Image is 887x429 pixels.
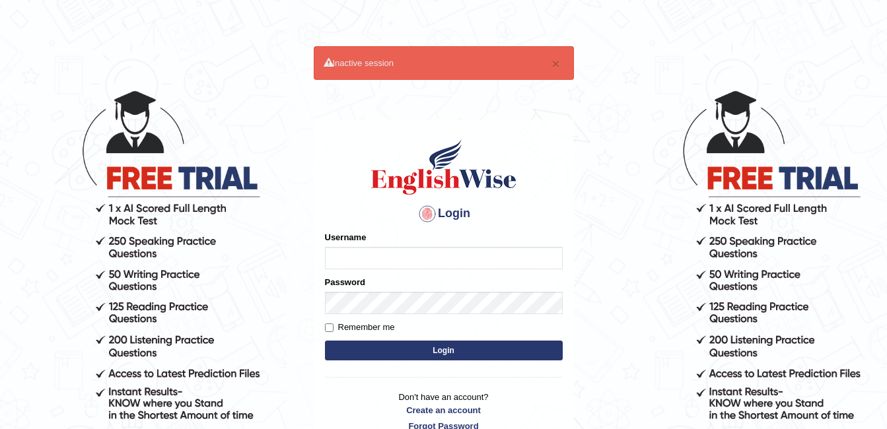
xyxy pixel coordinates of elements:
button: Login [325,341,563,360]
label: Username [325,231,367,244]
h4: Login [325,203,563,224]
button: × [551,57,559,71]
label: Remember me [325,321,395,334]
label: Password [325,276,365,288]
input: Remember me [325,323,334,332]
div: Inactive session [314,46,574,80]
a: Create an account [325,404,563,416]
img: Logo of English Wise sign in for intelligent practice with AI [369,137,519,197]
